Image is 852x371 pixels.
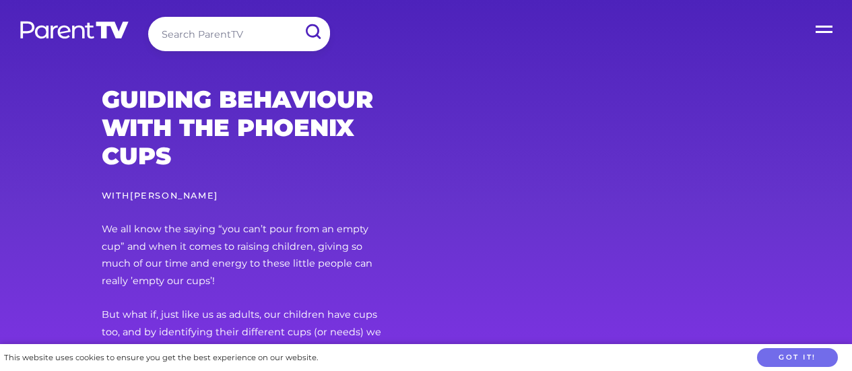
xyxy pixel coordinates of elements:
[102,306,383,359] p: But what if, just like us as adults, our children have cups too, and by identifying their differe...
[4,351,318,365] div: This website uses cookies to ensure you get the best experience on our website.
[130,191,218,201] a: [PERSON_NAME]
[757,348,838,368] button: Got it!
[19,20,130,40] img: parenttv-logo-white.4c85aaf.svg
[295,17,330,47] input: Submit
[102,191,218,201] small: With
[102,86,383,171] h2: Guiding Behaviour with The Phoenix Cups
[148,17,330,51] input: Search ParentTV
[102,221,383,291] p: We all know the saying “you can’t pour from an empty cup” and when it comes to raising children, ...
